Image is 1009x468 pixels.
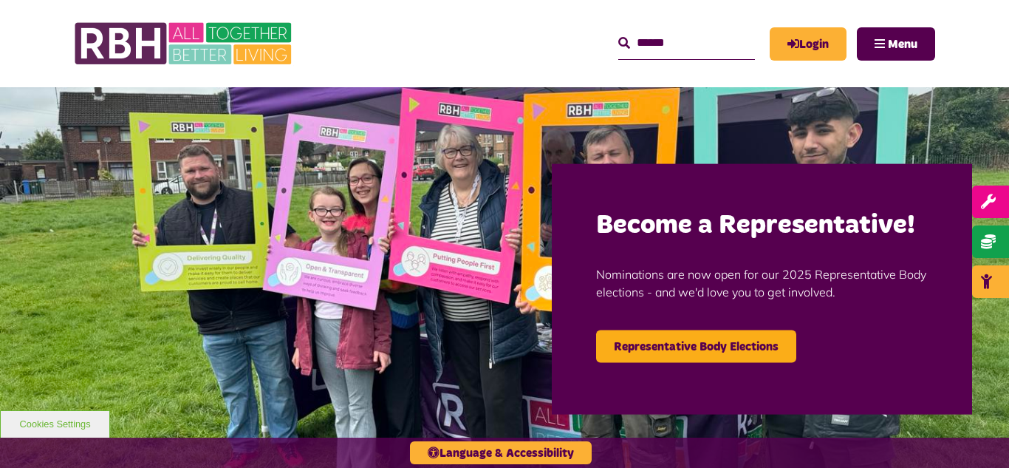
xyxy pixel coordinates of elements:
[596,330,796,362] a: Representative Body Elections
[888,38,917,50] span: Menu
[74,15,295,72] img: RBH
[596,243,928,322] p: Nominations are now open for our 2025 Representative Body elections - and we'd love you to get in...
[410,441,592,464] button: Language & Accessibility
[857,27,935,61] button: Navigation
[770,27,846,61] a: MyRBH
[596,208,928,243] h2: Become a Representative!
